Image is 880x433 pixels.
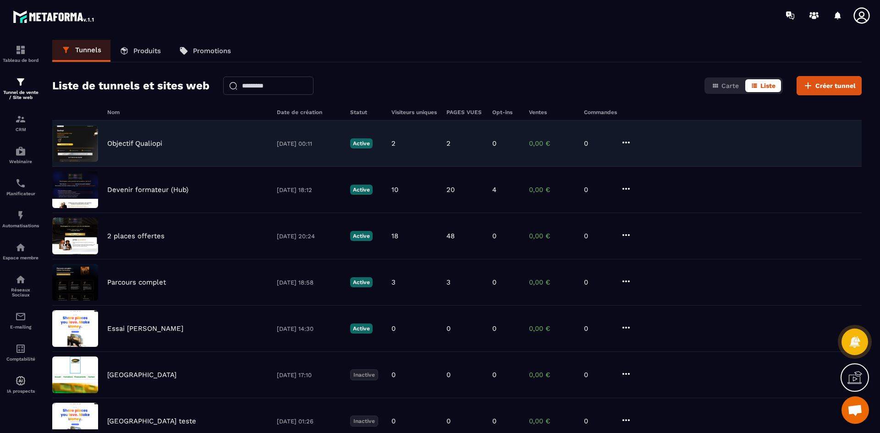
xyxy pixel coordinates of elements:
[52,125,98,162] img: image
[797,76,862,95] button: Créer tunnel
[15,146,26,157] img: automations
[2,38,39,70] a: formationformationTableau de bord
[110,40,170,62] a: Produits
[529,371,575,379] p: 0,00 €
[277,140,341,147] p: [DATE] 00:11
[391,109,437,115] h6: Visiteurs uniques
[2,336,39,368] a: accountantaccountantComptabilité
[492,371,496,379] p: 0
[2,159,39,164] p: Webinaire
[107,109,268,115] h6: Nom
[584,371,611,379] p: 0
[170,40,240,62] a: Promotions
[107,324,183,333] p: Essai [PERSON_NAME]
[13,8,95,25] img: logo
[745,79,781,92] button: Liste
[529,186,575,194] p: 0,00 €
[350,185,373,195] p: Active
[492,232,496,240] p: 0
[446,278,451,286] p: 3
[52,218,98,254] img: image
[2,171,39,203] a: schedulerschedulerPlanificateur
[2,127,39,132] p: CRM
[391,232,398,240] p: 18
[529,139,575,148] p: 0,00 €
[584,278,611,286] p: 0
[350,138,373,148] p: Active
[391,139,396,148] p: 2
[492,417,496,425] p: 0
[277,418,341,425] p: [DATE] 01:26
[350,369,378,380] p: Inactive
[584,324,611,333] p: 0
[529,417,575,425] p: 0,00 €
[584,139,611,148] p: 0
[391,324,396,333] p: 0
[2,107,39,139] a: formationformationCRM
[107,371,176,379] p: [GEOGRAPHIC_DATA]
[107,278,166,286] p: Parcours complet
[492,139,496,148] p: 0
[2,223,39,228] p: Automatisations
[107,139,162,148] p: Objectif Qualiopi
[277,325,341,332] p: [DATE] 14:30
[15,44,26,55] img: formation
[15,311,26,322] img: email
[133,47,161,55] p: Produits
[492,324,496,333] p: 0
[107,232,165,240] p: 2 places offertes
[277,186,341,193] p: [DATE] 18:12
[529,324,575,333] p: 0,00 €
[584,417,611,425] p: 0
[584,232,611,240] p: 0
[2,139,39,171] a: automationsautomationsWebinaire
[15,343,26,354] img: accountant
[2,58,39,63] p: Tableau de bord
[2,287,39,297] p: Réseaux Sociaux
[193,47,231,55] p: Promotions
[841,396,869,424] a: Ouvrir le chat
[492,278,496,286] p: 0
[2,235,39,267] a: automationsautomationsEspace membre
[52,356,98,393] img: image
[815,81,856,90] span: Créer tunnel
[584,186,611,194] p: 0
[446,186,455,194] p: 20
[15,274,26,285] img: social-network
[446,371,451,379] p: 0
[107,417,196,425] p: [GEOGRAPHIC_DATA] teste
[350,231,373,241] p: Active
[721,82,739,89] span: Carte
[15,77,26,88] img: formation
[75,46,101,54] p: Tunnels
[350,109,382,115] h6: Statut
[446,139,451,148] p: 2
[350,277,373,287] p: Active
[760,82,775,89] span: Liste
[391,417,396,425] p: 0
[2,267,39,304] a: social-networksocial-networkRéseaux Sociaux
[529,278,575,286] p: 0,00 €
[2,70,39,107] a: formationformationTunnel de vente / Site web
[350,416,378,427] p: Inactive
[492,186,496,194] p: 4
[15,210,26,221] img: automations
[52,171,98,208] img: image
[391,186,398,194] p: 10
[446,232,455,240] p: 48
[2,90,39,100] p: Tunnel de vente / Site web
[15,242,26,253] img: automations
[15,375,26,386] img: automations
[15,114,26,125] img: formation
[706,79,744,92] button: Carte
[446,109,483,115] h6: PAGES VUES
[277,109,341,115] h6: Date de création
[2,203,39,235] a: automationsautomationsAutomatisations
[529,109,575,115] h6: Ventes
[529,232,575,240] p: 0,00 €
[2,191,39,196] p: Planificateur
[277,372,341,378] p: [DATE] 17:10
[2,389,39,394] p: IA prospects
[446,417,451,425] p: 0
[277,279,341,286] p: [DATE] 18:58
